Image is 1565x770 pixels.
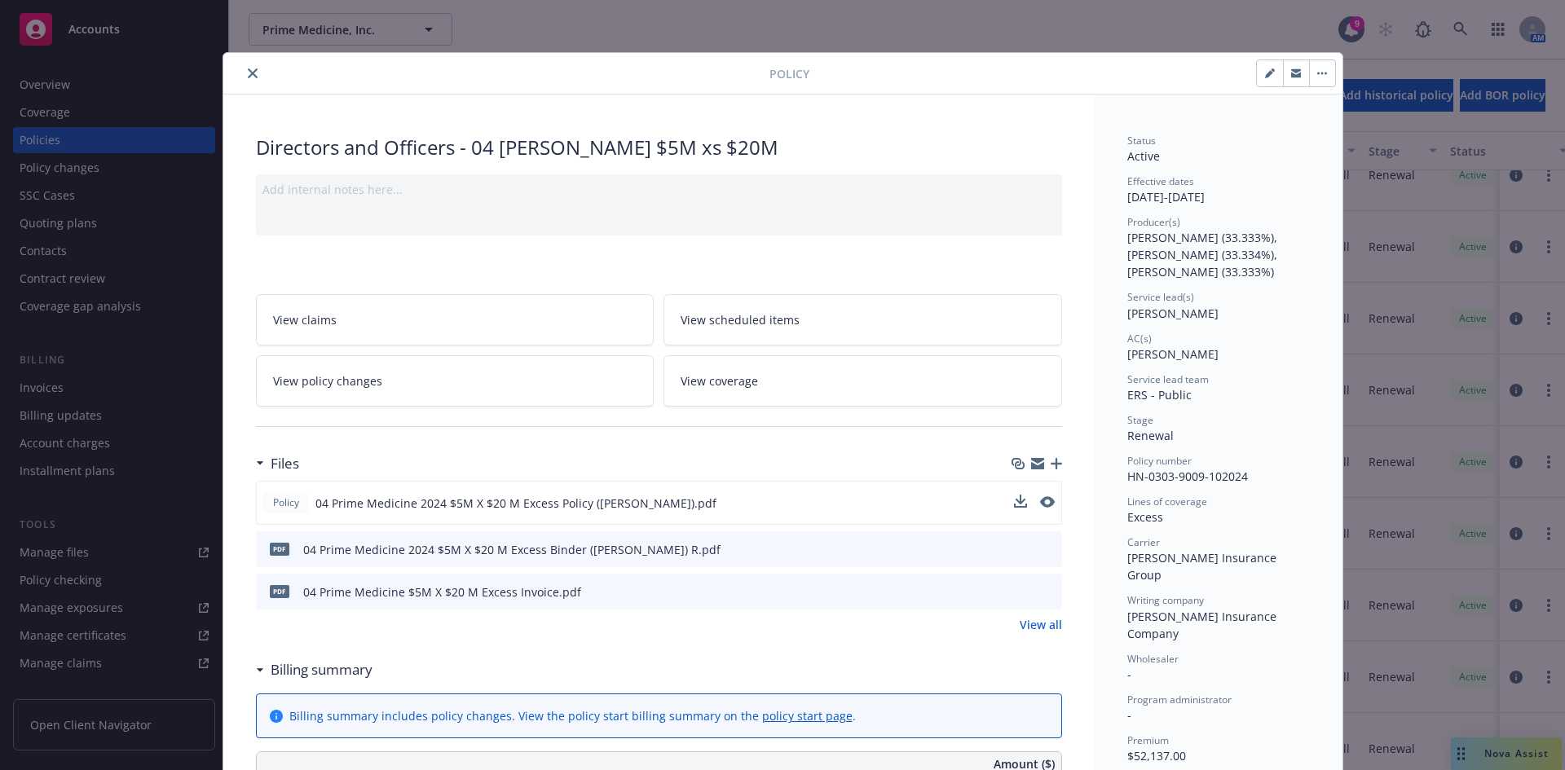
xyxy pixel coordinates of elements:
[256,659,373,680] div: Billing summary
[271,453,299,474] h3: Files
[289,707,856,724] div: Billing summary includes policy changes. View the policy start billing summary on the .
[1127,593,1204,607] span: Writing company
[1127,174,1310,205] div: [DATE] - [DATE]
[1127,134,1156,147] span: Status
[1127,508,1310,526] div: Excess
[1127,372,1209,386] span: Service lead team
[663,294,1062,345] a: View scheduled items
[1127,428,1174,443] span: Renewal
[1127,413,1153,427] span: Stage
[1014,495,1027,512] button: download file
[1127,733,1169,747] span: Premium
[1020,616,1062,633] a: View all
[1015,541,1028,558] button: download file
[1127,495,1207,508] span: Lines of coverage
[1127,707,1131,723] span: -
[1127,387,1192,403] span: ERS - Public
[1127,215,1180,229] span: Producer(s)
[1127,332,1152,345] span: AC(s)
[1127,174,1194,188] span: Effective dates
[271,659,373,680] h3: Billing summary
[1127,667,1131,682] span: -
[256,294,655,345] a: View claims
[1127,469,1248,484] span: HN-0303-9009-102024
[303,541,721,558] div: 04 Prime Medicine 2024 $5M X $20 M Excess Binder ([PERSON_NAME]) R.pdf
[1127,550,1280,583] span: [PERSON_NAME] Insurance Group
[1015,583,1028,601] button: download file
[1127,346,1219,362] span: [PERSON_NAME]
[270,585,289,597] span: pdf
[1127,148,1160,164] span: Active
[681,372,758,389] span: View coverage
[1127,652,1179,666] span: Wholesaler
[315,495,716,512] span: 04 Prime Medicine 2024 $5M X $20 M Excess Policy ([PERSON_NAME]).pdf
[762,708,853,724] a: policy start page
[256,134,1062,161] div: Directors and Officers - 04 [PERSON_NAME] $5M xs $20M
[256,355,655,407] a: View policy changes
[270,543,289,555] span: pdf
[1127,609,1280,641] span: [PERSON_NAME] Insurance Company
[769,65,809,82] span: Policy
[1127,230,1281,279] span: [PERSON_NAME] (33.333%), [PERSON_NAME] (33.334%), [PERSON_NAME] (33.333%)
[1040,495,1055,512] button: preview file
[681,311,800,328] span: View scheduled items
[273,372,382,389] span: View policy changes
[303,583,581,601] div: 04 Prime Medicine $5M X $20 M Excess Invoice.pdf
[1127,454,1192,468] span: Policy number
[1127,748,1186,763] span: $52,137.00
[256,453,299,474] div: Files
[1127,306,1219,321] span: [PERSON_NAME]
[243,64,262,83] button: close
[663,355,1062,407] a: View coverage
[270,495,302,510] span: Policy
[1127,290,1194,304] span: Service lead(s)
[273,311,337,328] span: View claims
[1041,541,1056,558] button: preview file
[262,181,1056,198] div: Add internal notes here...
[1040,496,1055,508] button: preview file
[1014,495,1027,508] button: download file
[1127,535,1160,549] span: Carrier
[1127,693,1232,706] span: Program administrator
[1041,583,1056,601] button: preview file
